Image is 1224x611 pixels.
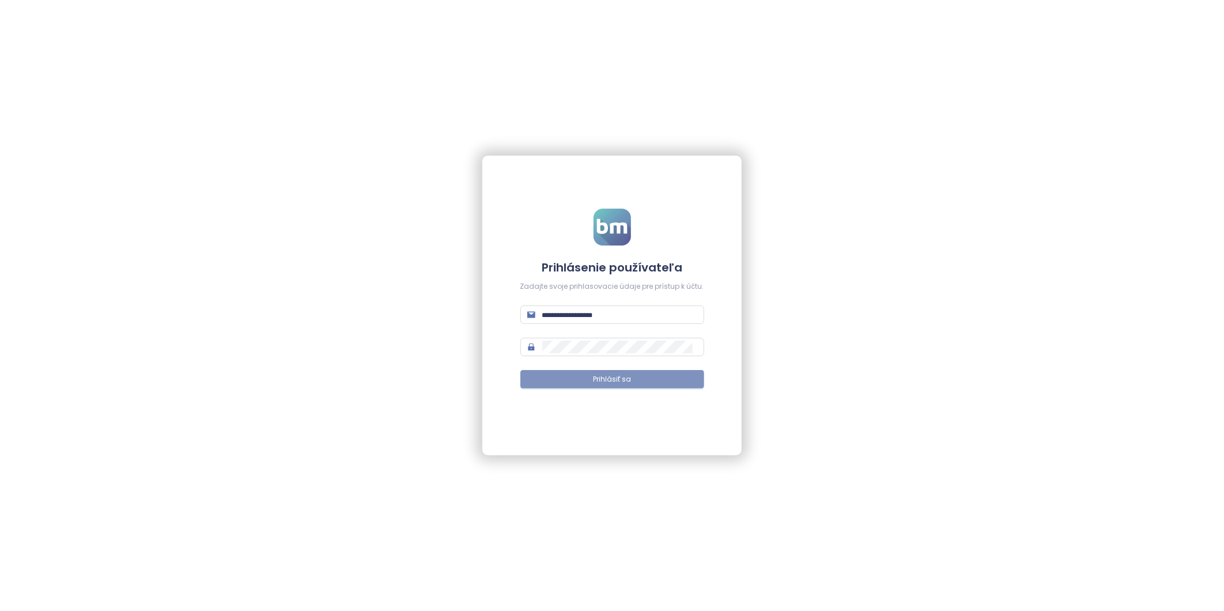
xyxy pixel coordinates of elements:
[527,311,535,319] span: mail
[520,370,704,389] button: Prihlásiť sa
[594,209,631,246] img: logo
[520,281,704,292] div: Zadajte svoje prihlasovacie údaje pre prístup k účtu.
[527,343,535,351] span: lock
[593,374,631,385] span: Prihlásiť sa
[520,259,704,276] h4: Prihlásenie používateľa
